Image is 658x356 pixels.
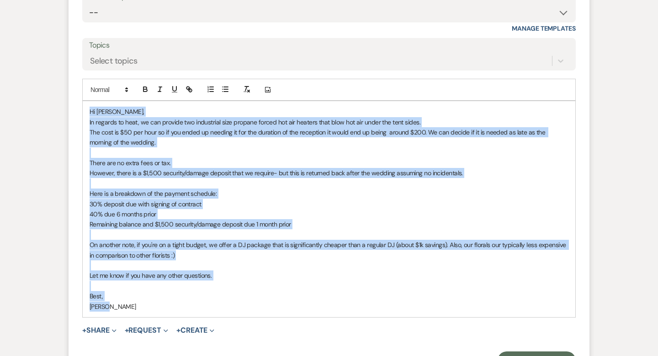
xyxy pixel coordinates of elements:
[90,291,568,301] p: Best,
[90,168,568,178] p: However, there is a $1,500 security/damage deposit that we require- but this is returned back aft...
[90,209,568,219] p: 40% due 6 months prior
[125,327,168,334] button: Request
[82,327,117,334] button: Share
[90,219,568,229] p: Remaining balance and $1,500 security/damage deposit due 1 month prior
[90,189,568,199] p: Here is a breakdown of the payment schedule:
[89,39,569,52] label: Topics
[176,327,180,334] span: +
[512,24,576,32] a: Manage Templates
[90,127,568,148] p: The cost is $50 per hour so if you ended up needing it for the duration of the reception it would...
[90,240,568,260] p: On another note, if you're on a tight budget, we offer a DJ package that is significantly cheaper...
[90,55,138,67] div: Select topics
[90,107,568,117] p: Hi [PERSON_NAME],
[90,117,568,127] p: In regards to heat, we can provide two industrial size propane forced hot air heaters that blow h...
[90,302,568,312] p: [PERSON_NAME]
[90,270,568,280] p: Let me know if you have any other questions.
[176,327,214,334] button: Create
[90,199,568,209] p: 30% deposit due with signing of contract
[125,327,129,334] span: +
[90,158,568,168] p: There are no extra fees or tax.
[82,327,86,334] span: +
